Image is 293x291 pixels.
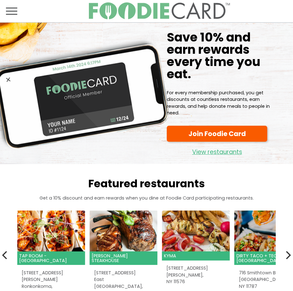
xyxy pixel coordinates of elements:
a: View restaurants [167,144,267,157]
header: Tap Room - [GEOGRAPHIC_DATA] [17,251,85,265]
img: FoodieCard; Eat, Drink, Save, Donate [88,2,230,20]
img: Tap Room - Ronkonkoma [17,211,85,251]
img: Rothmann's Steakhouse [90,211,157,251]
h2: Featured restaurants [5,178,288,190]
a: Join Foodie Card [167,126,267,142]
header: Kyma [162,251,230,261]
h1: Save 10% and earn rewards every time you eat. [167,31,275,80]
p: For every membership purchased, you get discounts at countless restaurants, earn rewards, and hel... [167,90,275,117]
img: Kyma [162,211,230,251]
address: [STREET_ADDRESS] [PERSON_NAME], NY 11576 [166,265,225,285]
p: Get a 10% discount and earn rewards when you dine at Foodie Card participating restaurants. [5,195,288,202]
header: [PERSON_NAME] Steakhouse [90,251,157,265]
